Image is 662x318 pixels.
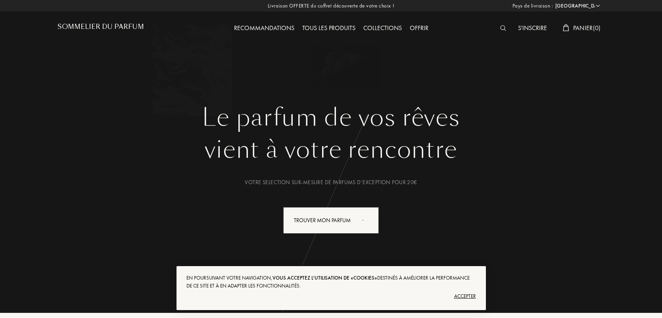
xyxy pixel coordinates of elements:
img: cart_white.svg [563,24,569,31]
h1: Sommelier du Parfum [58,23,144,30]
span: Pays de livraison : [512,2,553,10]
div: Tous les produits [298,23,359,34]
img: arrow_w.png [595,3,601,9]
a: Collections [359,24,406,32]
div: S'inscrire [514,23,551,34]
div: vient à votre rencontre [63,132,599,168]
div: Accepter [186,290,476,303]
h1: Le parfum de vos rêves [63,103,599,132]
div: En poursuivant votre navigation, destinés à améliorer la performance de ce site et à en adapter l... [186,274,476,290]
div: animation [359,212,375,228]
span: Panier ( 0 ) [573,24,601,32]
a: Sommelier du Parfum [58,23,144,34]
div: Recommandations [230,23,298,34]
a: Trouver mon parfumanimation [277,207,385,234]
a: S'inscrire [514,24,551,32]
span: vous acceptez l'utilisation de «cookies» [272,274,377,281]
a: Recommandations [230,24,298,32]
div: Collections [359,23,406,34]
div: Votre selection sur-mesure de parfums d’exception pour 20€ [63,178,599,187]
img: search_icn_white.svg [500,25,506,31]
div: Offrir [406,23,432,34]
a: Tous les produits [298,24,359,32]
a: Offrir [406,24,432,32]
div: Trouver mon parfum [283,207,379,234]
